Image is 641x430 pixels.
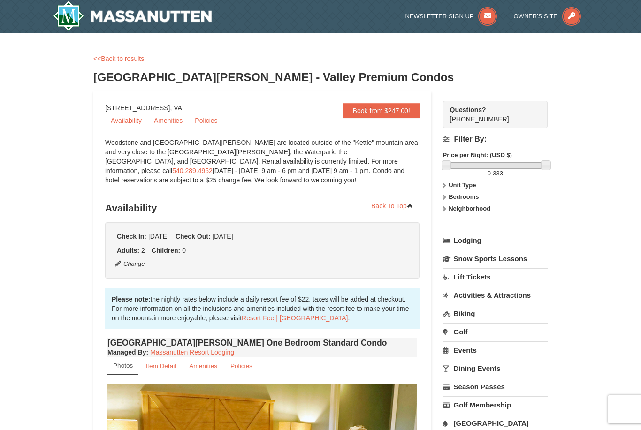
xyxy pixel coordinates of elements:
a: Resort Fee | [GEOGRAPHIC_DATA] [242,314,348,322]
a: Biking [443,305,548,322]
strong: Bedrooms [449,193,479,200]
a: Item Detail [139,357,182,375]
a: Activities & Attractions [443,287,548,304]
div: Woodstone and [GEOGRAPHIC_DATA][PERSON_NAME] are located outside of the "Kettle" mountain area an... [105,138,420,194]
a: Snow Sports Lessons [443,250,548,267]
a: Golf Membership [443,396,548,414]
a: Lodging [443,232,548,249]
a: Massanutten Resort Lodging [150,348,234,356]
a: Book from $247.00! [343,103,420,118]
strong: Check In: [117,233,146,240]
label: - [443,169,548,178]
div: the nightly rates below include a daily resort fee of $22, taxes will be added at checkout. For m... [105,288,420,329]
a: Dining Events [443,360,548,377]
a: Newsletter Sign Up [405,13,497,20]
h3: Availability [105,199,420,218]
h4: Filter By: [443,135,548,143]
a: Season Passes [443,378,548,395]
strong: : [107,348,148,356]
span: Newsletter Sign Up [405,13,474,20]
small: Item Detail [145,362,176,370]
span: 333 [493,170,503,177]
span: [DATE] [212,233,233,240]
strong: Questions? [450,106,486,113]
a: Massanutten Resort [53,1,212,31]
strong: Please note: [112,295,150,303]
a: Lift Tickets [443,268,548,286]
h4: [GEOGRAPHIC_DATA][PERSON_NAME] One Bedroom Standard Condo [107,338,417,347]
small: Photos [113,362,133,369]
strong: Unit Type [449,181,476,189]
small: Amenities [189,362,217,370]
a: Amenities [148,113,188,128]
a: Policies [224,357,259,375]
span: [PHONE_NUMBER] [450,105,531,123]
button: Change [114,259,145,269]
span: 0 [488,170,491,177]
img: Massanutten Resort Logo [53,1,212,31]
a: Policies [189,113,223,128]
strong: Neighborhood [449,205,490,212]
a: Availability [105,113,147,128]
a: Amenities [183,357,223,375]
small: Policies [230,362,252,370]
a: Events [443,341,548,359]
a: Back To Top [365,199,420,213]
a: Photos [107,357,138,375]
span: 2 [141,247,145,254]
strong: Price per Night: (USD $) [443,151,512,158]
h3: [GEOGRAPHIC_DATA][PERSON_NAME] - Valley Premium Condos [93,68,548,87]
span: [DATE] [148,233,169,240]
a: Golf [443,323,548,340]
span: 0 [182,247,186,254]
a: 540.289.4952 [172,167,213,174]
strong: Children: [152,247,180,254]
a: <<Back to results [93,55,144,62]
a: Owner's Site [514,13,581,20]
strong: Adults: [117,247,139,254]
span: Managed By [107,348,146,356]
strong: Check Out: [176,233,211,240]
span: Owner's Site [514,13,558,20]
